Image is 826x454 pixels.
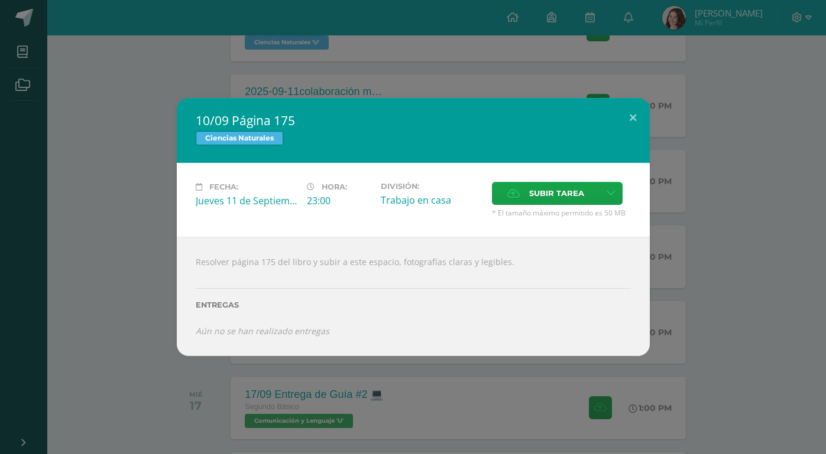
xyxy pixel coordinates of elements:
[381,182,482,191] label: División:
[196,112,631,129] h2: 10/09 Página 175
[381,194,482,207] div: Trabajo en casa
[616,98,650,138] button: Close (Esc)
[177,237,650,356] div: Resolver página 175 del libro y subir a este espacio, fotografías claras y legibles.
[529,182,584,204] span: Subir tarea
[209,182,238,191] span: Fecha:
[196,301,631,309] label: Entregas
[492,208,631,218] span: * El tamaño máximo permitido es 50 MB
[196,194,297,207] div: Jueves 11 de Septiembre
[322,182,347,191] span: Hora:
[196,325,329,337] i: Aún no se han realizado entregas
[307,194,371,207] div: 23:00
[196,131,283,145] span: Ciencias Naturales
